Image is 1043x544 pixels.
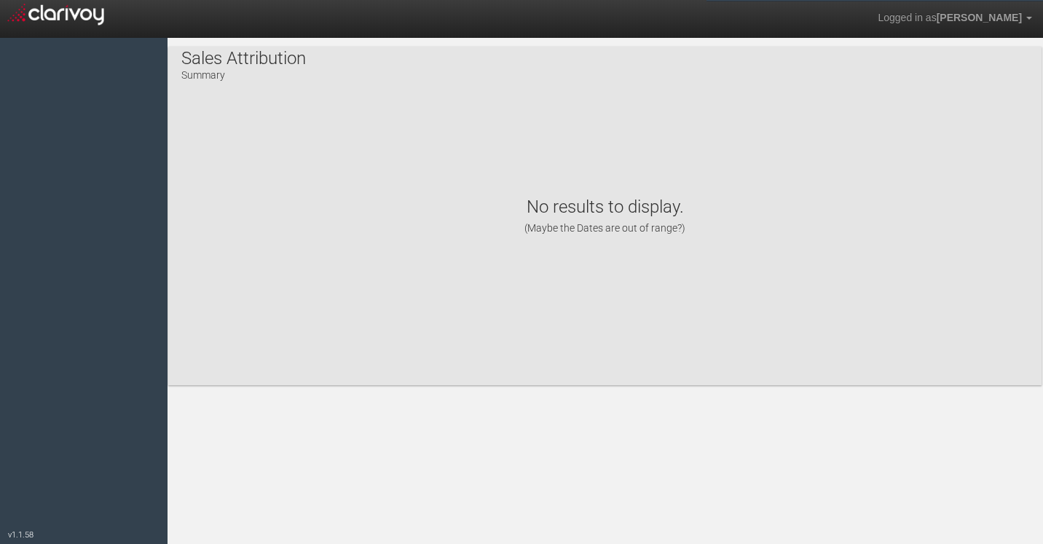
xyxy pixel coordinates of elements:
a: Logged in as[PERSON_NAME] [867,1,1043,36]
span: [PERSON_NAME] [937,12,1022,23]
h1: Sales Attribution [181,49,306,68]
p: Summary [181,63,306,82]
h1: No results to display. [183,197,1027,235]
span: Logged in as [878,12,936,23]
span: (Maybe the Dates are out of range?) [524,222,685,234]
